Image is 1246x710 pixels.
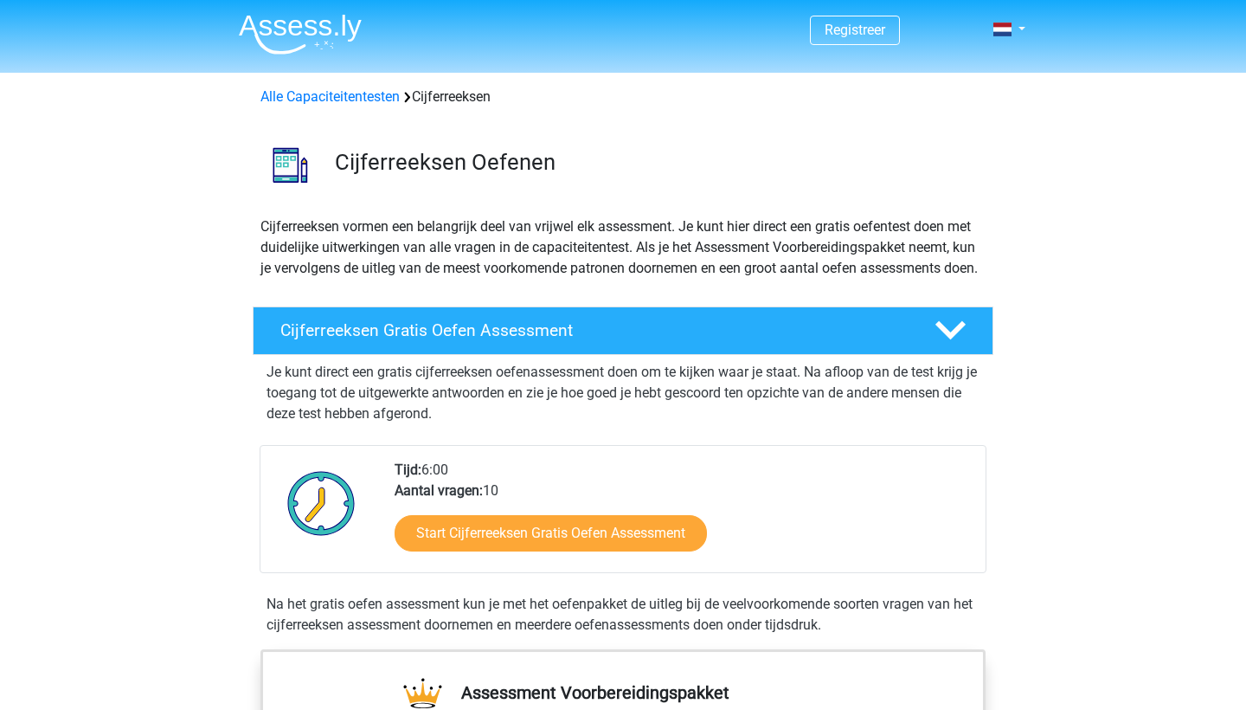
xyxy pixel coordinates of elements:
a: Registreer [825,22,885,38]
h3: Cijferreeksen Oefenen [335,149,979,176]
p: Cijferreeksen vormen een belangrijk deel van vrijwel elk assessment. Je kunt hier direct een grat... [260,216,986,279]
div: Cijferreeksen [254,87,992,107]
div: 6:00 10 [382,460,985,572]
a: Cijferreeksen Gratis Oefen Assessment [246,307,1000,355]
a: Start Cijferreeksen Gratis Oefen Assessment [395,515,707,552]
div: Na het gratis oefen assessment kun je met het oefenpakket de uitleg bij de veelvoorkomende soorte... [260,594,986,636]
b: Aantal vragen: [395,482,483,499]
img: Klok [278,460,365,546]
a: Alle Capaciteitentesten [260,88,400,105]
b: Tijd: [395,461,421,478]
h4: Cijferreeksen Gratis Oefen Assessment [280,320,907,340]
p: Je kunt direct een gratis cijferreeksen oefenassessment doen om te kijken waar je staat. Na afloo... [267,362,979,424]
img: cijferreeksen [254,128,327,202]
img: Assessly [239,14,362,55]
